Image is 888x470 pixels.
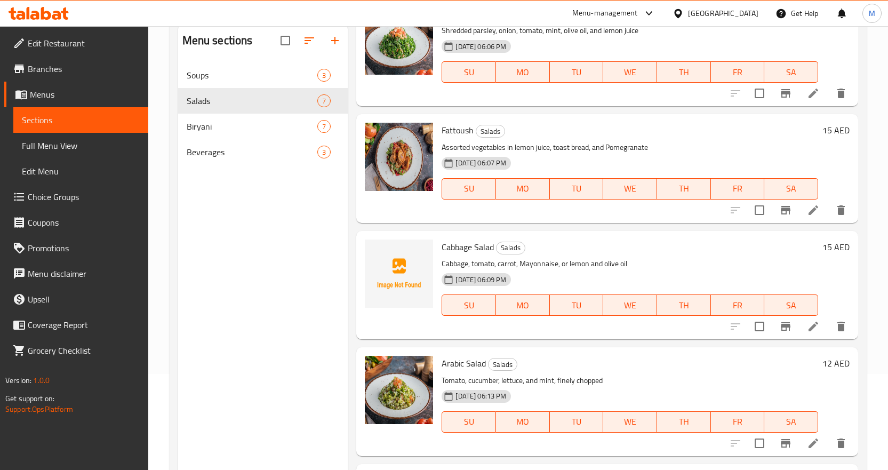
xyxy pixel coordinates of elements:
span: Salads [497,242,525,254]
span: Select to update [748,315,771,338]
span: Select all sections [274,29,297,52]
button: Branch-specific-item [773,314,798,339]
span: TU [554,65,599,80]
button: TU [550,178,604,200]
p: Assorted vegetables in lemon juice, toast bread, and Pomegranate [442,141,818,154]
span: Edit Menu [22,165,140,178]
span: 1.0.0 [33,373,50,387]
span: TH [661,181,707,196]
span: 7 [318,96,330,106]
a: Menus [4,82,148,107]
a: Edit menu item [807,204,820,217]
a: Promotions [4,235,148,261]
span: Sections [22,114,140,126]
span: Full Menu View [22,139,140,152]
span: FR [715,414,761,429]
span: TH [661,298,707,313]
button: WE [603,411,657,433]
span: Cabbage Salad [442,239,494,255]
a: Coupons [4,210,148,235]
p: Shredded parsley, onion, tomato, mint, olive oil, and lemon juice [442,24,818,37]
span: Version: [5,373,31,387]
span: WE [607,65,653,80]
button: SU [442,61,496,83]
button: FR [711,411,765,433]
span: Branches [28,62,140,75]
span: SU [446,65,492,80]
button: Branch-specific-item [773,81,798,106]
div: items [317,146,331,158]
a: Full Menu View [13,133,148,158]
span: TH [661,414,707,429]
button: TH [657,61,711,83]
span: Get support on: [5,392,54,405]
h2: Menu sections [182,33,253,49]
h6: 15 AED [822,240,850,254]
span: Fattoush [442,122,474,138]
span: [DATE] 06:07 PM [451,158,510,168]
button: TH [657,178,711,200]
button: Add section [322,28,348,53]
span: MO [500,298,546,313]
div: Salads [476,125,505,138]
span: SA [769,65,814,80]
button: MO [496,61,550,83]
span: TU [554,298,599,313]
p: Cabbage, tomato, carrot, Mayonnaise, or lemon and olive oil [442,257,818,270]
button: TH [657,411,711,433]
a: Branches [4,56,148,82]
div: Beverages3 [178,139,348,165]
span: Menu disclaimer [28,267,140,280]
button: FR [711,61,765,83]
span: Choice Groups [28,190,140,203]
span: Edit Restaurant [28,37,140,50]
button: SA [764,61,818,83]
span: MO [500,414,546,429]
button: MO [496,294,550,316]
span: Arabic Salad [442,355,486,371]
span: [DATE] 06:09 PM [451,275,510,285]
span: MO [500,65,546,80]
button: Branch-specific-item [773,197,798,223]
div: [GEOGRAPHIC_DATA] [688,7,758,19]
button: delete [828,314,854,339]
button: WE [603,294,657,316]
span: Coverage Report [28,318,140,331]
span: SU [446,181,492,196]
button: SU [442,178,496,200]
img: Fattoush [365,123,433,191]
span: Salads [476,125,505,138]
a: Edit Restaurant [4,30,148,56]
div: Soups3 [178,62,348,88]
button: WE [603,178,657,200]
button: SU [442,294,496,316]
a: Choice Groups [4,184,148,210]
button: TU [550,411,604,433]
img: Cabbage Salad [365,240,433,308]
span: TH [661,65,707,80]
button: Branch-specific-item [773,431,798,456]
a: Edit menu item [807,87,820,100]
span: FR [715,298,761,313]
button: TH [657,294,711,316]
img: Tabbouleh [365,6,433,75]
a: Edit menu item [807,320,820,333]
span: SA [769,181,814,196]
span: SU [446,298,492,313]
a: Grocery Checklist [4,338,148,363]
button: FR [711,178,765,200]
h6: 15 AED [822,123,850,138]
div: Biryani7 [178,114,348,139]
div: Soups [187,69,318,82]
a: Coverage Report [4,312,148,338]
span: [DATE] 06:06 PM [451,42,510,52]
span: WE [607,181,653,196]
button: TU [550,294,604,316]
a: Upsell [4,286,148,312]
span: Select to update [748,199,771,221]
span: Grocery Checklist [28,344,140,357]
button: SA [764,294,818,316]
button: MO [496,411,550,433]
div: items [317,120,331,133]
span: Select to update [748,432,771,455]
